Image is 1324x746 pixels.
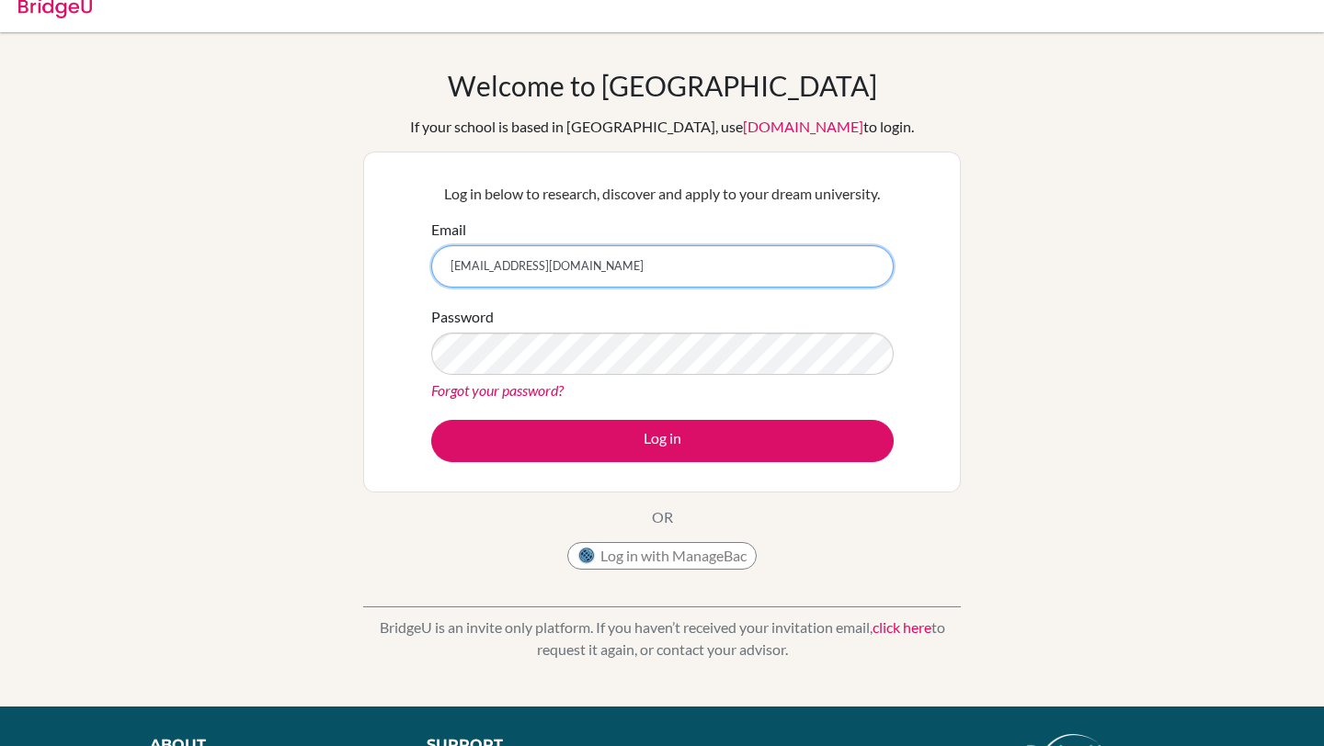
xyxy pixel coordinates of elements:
[448,69,877,102] h1: Welcome to [GEOGRAPHIC_DATA]
[431,381,564,399] a: Forgot your password?
[410,116,914,138] div: If your school is based in [GEOGRAPHIC_DATA], use to login.
[431,306,494,328] label: Password
[652,506,673,528] p: OR
[743,118,863,135] a: [DOMAIN_NAME]
[431,219,466,241] label: Email
[873,618,931,636] a: click here
[363,616,961,661] p: BridgeU is an invite only platform. If you haven’t received your invitation email, to request it ...
[567,542,757,570] button: Log in with ManageBac
[431,420,894,462] button: Log in
[431,183,894,205] p: Log in below to research, discover and apply to your dream university.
